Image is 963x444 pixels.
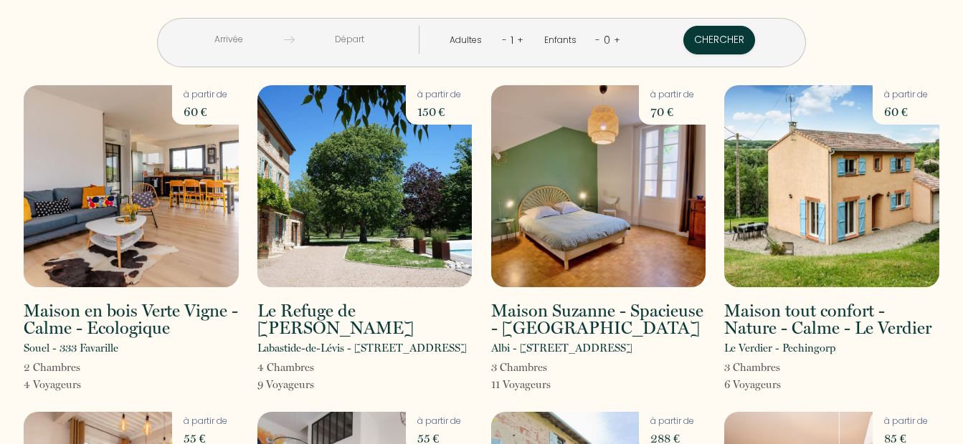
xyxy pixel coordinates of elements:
a: + [517,33,523,47]
h2: Maison tout confort - Nature - Calme - Le Verdier [724,302,939,337]
input: Arrivée [174,26,284,54]
p: 6 Voyageur [724,376,781,393]
span: s [310,361,314,374]
p: 70 € [650,102,694,122]
p: 4 Chambre [257,359,314,376]
p: Le Verdier - Pechingorp [724,339,835,357]
p: 3 Chambre [724,359,781,376]
p: Albi - [STREET_ADDRESS] [491,339,632,357]
div: 1 [507,29,517,52]
span: s [76,361,80,374]
p: 60 € [184,102,227,122]
p: à partir de [884,88,928,102]
p: à partir de [650,415,694,428]
p: Souel - 333 Favarille [24,339,118,357]
img: rental-image [257,85,473,287]
p: à partir de [884,415,928,428]
p: à partir de [184,88,227,102]
input: Départ [295,26,404,54]
p: à partir de [650,88,694,102]
span: s [777,378,781,391]
p: 150 € [417,102,461,122]
p: 11 Voyageur [491,376,551,393]
span: s [77,378,81,391]
div: 0 [600,29,614,52]
p: Labastide-de-Lévis - [STREET_ADDRESS] [257,339,467,357]
p: 3 Chambre [491,359,551,376]
p: à partir de [417,415,461,428]
p: 60 € [884,102,928,122]
div: Enfants [544,34,582,47]
span: s [543,361,547,374]
button: Chercher [683,26,755,54]
img: rental-image [24,85,239,287]
h2: Maison Suzanne - Spacieuse - [GEOGRAPHIC_DATA] [491,302,706,337]
img: rental-image [724,85,939,287]
p: 2 Chambre [24,359,81,376]
a: - [595,33,600,47]
a: + [614,33,620,47]
span: s [310,378,314,391]
p: 4 Voyageur [24,376,81,393]
p: à partir de [184,415,227,428]
div: Adultes [450,34,487,47]
img: rental-image [491,85,706,287]
a: - [502,33,507,47]
span: s [546,378,551,391]
h2: Maison en bois Verte Vigne - Calme - Ecologique [24,302,239,337]
p: à partir de [417,88,461,102]
img: guests [284,34,295,45]
p: 9 Voyageur [257,376,314,393]
span: s [776,361,780,374]
h2: Le Refuge de [PERSON_NAME] [257,302,473,337]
